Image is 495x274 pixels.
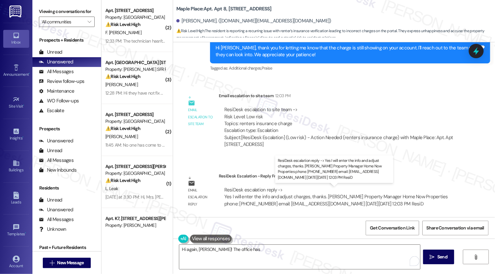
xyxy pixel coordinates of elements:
span: • [23,103,24,108]
a: Inbox [3,30,29,47]
span: Get Conversation Link [370,225,415,231]
div: Apt. K7, [STREET_ADDRESS][PERSON_NAME] [105,215,165,222]
span: • [25,231,26,235]
b: Maple Place: Apt. Apt 8, [STREET_ADDRESS] [176,6,272,12]
span: • [29,71,30,76]
div: [PERSON_NAME]. ([DOMAIN_NAME][EMAIL_ADDRESS][DOMAIN_NAME]) [176,18,331,24]
div: Past + Future Residents [32,244,101,251]
div: ResiDesk Escalation - Reply From Site Team [219,173,463,182]
button: Share Conversation via email [422,221,489,235]
i:  [430,254,435,260]
p: ResiDesk escalation reply -> Yes I will enter the info and adjust charges, thanks. [PERSON_NAME] ... [278,158,391,180]
div: Review follow-ups [39,78,84,85]
div: Property: [GEOGRAPHIC_DATA] [105,118,165,125]
div: Property: [PERSON_NAME] [105,222,165,229]
div: 12:28 PM: Hi they have not fix bathroom ceiling and water leaking in hallway guy said it leak out... [105,90,450,96]
img: ResiDesk Logo [9,6,23,18]
label: Viewing conversations for [39,7,95,17]
i:  [50,260,54,266]
div: Subject: [ResiDesk Escalation] (Low risk) - Action Needed (renters insurance charge) with Maple P... [224,134,457,148]
a: Leads [3,190,29,207]
div: Maintenance [39,88,75,95]
div: Prospects [32,125,101,132]
div: ResiDesk escalation to site team -> Risk Level: Low risk Topics: renters insurance charge Escalat... [224,106,457,134]
textarea: To enrich screen reader interactions, please activate Accessibility in Grammarly extension settings [179,245,420,269]
div: Apt. [STREET_ADDRESS] [105,111,165,118]
div: Email escalation to site team [188,107,213,127]
div: Tagged as: [210,63,490,73]
strong: ⚠️ Risk Level: High [176,28,204,33]
div: Apt. [STREET_ADDRESS] [105,7,165,14]
i:  [88,19,91,24]
strong: ⚠️ Risk Level: High [105,125,140,131]
div: Unanswered [39,59,73,65]
span: Send [437,254,447,260]
div: Apt. [GEOGRAPHIC_DATA] [STREET_ADDRESS] [105,59,165,66]
a: Templates • [3,222,29,239]
div: Prospects + Residents [32,37,101,44]
span: Praise [262,65,272,71]
strong: ⚠️ Risk Level: High [105,73,140,79]
div: Property: [PERSON_NAME] SFR Portfolio [105,66,165,73]
button: Send [423,250,454,264]
div: WO Follow-ups [39,98,79,104]
div: Residents [32,185,101,191]
div: Unknown [39,226,66,233]
div: 11:45 AM: No one has come to complete my maintenance request [105,142,229,148]
span: Share Conversation via email [427,225,484,231]
div: Property: [GEOGRAPHIC_DATA] [105,14,165,21]
div: 12:33 PM: The technician hasn't arrived yet to fix the dishwasher. His scheduled arrival time was... [105,38,347,44]
a: Site Visit • [3,94,29,111]
div: Unread [39,49,62,56]
span: New Message [57,259,84,266]
div: All Messages [39,216,74,223]
a: Account [3,254,29,271]
a: Buildings [3,158,29,175]
div: ResiDesk escalation reply -> Yes I will enter the info and adjust charges, thanks. [PERSON_NAME] ... [224,187,448,207]
div: Unread [39,147,62,154]
div: Property: [GEOGRAPHIC_DATA] [105,170,165,177]
div: Hi [PERSON_NAME], thank you for letting me know that the charge is still showing on your account.... [216,45,480,59]
div: Email escalation reply [188,187,213,208]
button: New Message [43,258,91,268]
div: All Messages [39,157,74,164]
strong: ⚠️ Risk Level: High [105,177,140,183]
div: New Inbounds [39,167,77,174]
div: Email escalation to site team [219,92,463,101]
span: L. Leak [105,186,118,191]
div: Apt. [STREET_ADDRESS][PERSON_NAME] [105,163,165,170]
span: [PERSON_NAME] [105,134,138,139]
span: [PERSON_NAME] [105,82,138,87]
div: Unanswered [39,137,73,144]
div: 12:03 PM [274,92,291,99]
div: Unread [39,197,62,203]
span: Additional charges , [229,65,262,71]
span: : The resident is reporting a recurring issue with renter's insurance verification leading to inc... [176,28,495,42]
strong: ⚠️ Risk Level: High [105,21,140,27]
div: All Messages [39,68,74,75]
div: Unanswered [39,206,73,213]
a: Insights • [3,126,29,143]
span: • [22,135,23,139]
span: F. [PERSON_NAME] [105,30,141,35]
input: All communities [42,17,84,27]
i:  [474,254,478,260]
div: Escalate [39,107,64,114]
button: Get Conversation Link [366,221,419,235]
